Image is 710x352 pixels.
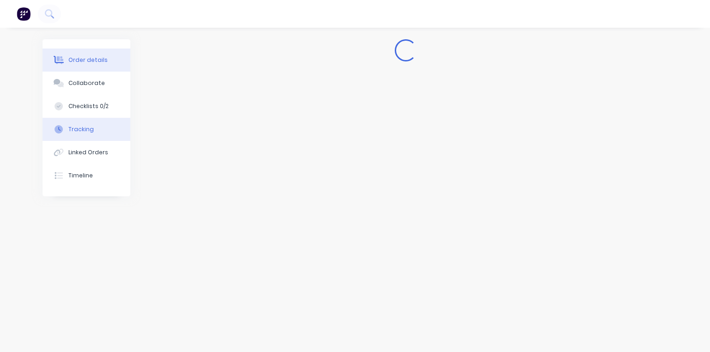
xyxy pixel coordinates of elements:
[43,141,130,164] button: Linked Orders
[68,171,93,180] div: Timeline
[17,7,31,21] img: Factory
[43,118,130,141] button: Tracking
[68,79,105,87] div: Collaborate
[68,148,108,157] div: Linked Orders
[43,49,130,72] button: Order details
[68,125,94,134] div: Tracking
[68,102,109,110] div: Checklists 0/2
[43,72,130,95] button: Collaborate
[43,164,130,187] button: Timeline
[43,95,130,118] button: Checklists 0/2
[68,56,108,64] div: Order details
